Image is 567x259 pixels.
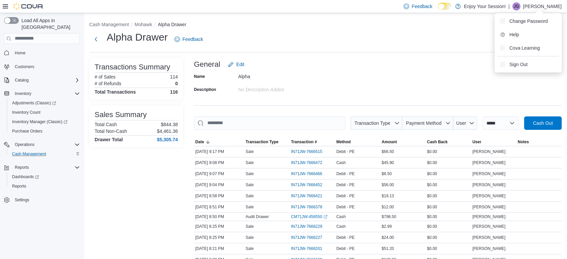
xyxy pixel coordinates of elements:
[1,89,83,98] button: Inventory
[524,116,562,130] button: Cash Out
[381,193,394,199] span: $19.13
[426,213,471,221] div: $0.00
[523,2,562,10] p: [PERSON_NAME]
[12,49,80,57] span: Home
[246,214,269,219] p: Audit Drawer
[291,192,329,200] button: IN71JW-7666421
[336,224,346,229] span: Cash
[335,138,380,146] button: Method
[291,160,322,165] span: IN71JW-7666472
[12,163,80,171] span: Reports
[472,224,506,229] span: [PERSON_NAME]
[290,138,335,146] button: Transaction #
[170,89,178,95] h4: 116
[157,128,178,134] p: $4,461.36
[291,181,329,189] button: IN71JW-7666452
[15,77,29,83] span: Catalog
[1,140,83,149] button: Operations
[172,33,206,46] a: Feedback
[12,163,32,171] button: Reports
[95,122,117,127] h6: Total Cash
[508,2,510,10] p: |
[12,196,80,204] span: Settings
[95,111,147,119] h3: Sales Summary
[472,149,506,154] span: [PERSON_NAME]
[9,150,80,158] span: Cash Management
[438,3,452,10] input: Dark Mode
[381,224,392,229] span: $2.99
[426,138,471,146] button: Cash Back
[194,245,244,253] div: [DATE] 8:21 PM
[291,222,329,230] button: IN71JW-7666229
[497,59,559,70] button: Sign Out
[183,36,203,43] span: Feedback
[291,148,329,156] button: IN71JW-7666515
[426,203,471,211] div: $0.00
[1,195,83,205] button: Settings
[246,235,254,240] p: Sale
[472,204,506,210] span: [PERSON_NAME]
[194,181,244,189] div: [DATE] 9:04 PM
[170,74,178,80] p: 114
[533,120,553,126] span: Cash Out
[291,159,329,167] button: IN71JW-7666472
[12,119,67,124] span: Inventory Manager (Classic)
[472,182,506,188] span: [PERSON_NAME]
[291,170,329,178] button: IN71JW-7666466
[426,234,471,242] div: $0.00
[291,245,329,253] button: IN71JW-7666201
[89,21,562,29] nav: An example of EuiBreadcrumbs
[236,61,244,68] span: Edit
[406,120,442,126] span: Payment Method
[95,89,136,95] h4: Total Transactions
[291,214,327,219] a: CM71JW-458550External link
[336,193,355,199] span: Debit - PE
[336,149,355,154] span: Debit - PE
[456,120,466,126] span: User
[246,160,254,165] p: Sale
[336,214,346,219] span: Cash
[244,138,290,146] button: Transaction Type
[246,182,254,188] p: Sale
[426,192,471,200] div: $0.00
[291,246,322,251] span: IN71JW-7666201
[15,165,29,170] span: Reports
[9,182,80,190] span: Reports
[194,170,244,178] div: [DATE] 9:07 PM
[246,139,278,145] span: Transaction Type
[291,139,317,145] span: Transaction #
[1,75,83,85] button: Catalog
[1,48,83,58] button: Home
[12,174,39,179] span: Dashboards
[336,182,355,188] span: Debit - PE
[381,182,394,188] span: $56.00
[12,141,80,149] span: Operations
[12,184,26,189] span: Reports
[426,222,471,230] div: $0.00
[12,128,43,134] span: Purchase Orders
[246,246,254,251] p: Sale
[12,49,28,57] a: Home
[246,193,254,199] p: Sale
[12,110,41,115] span: Inventory Count
[426,181,471,189] div: $0.00
[9,127,45,135] a: Purchase Orders
[514,2,519,10] span: JG
[472,139,481,145] span: User
[472,160,506,165] span: [PERSON_NAME]
[157,137,178,142] h4: $5,305.74
[453,116,477,130] button: User
[380,138,425,146] button: Amount
[472,246,506,251] span: [PERSON_NAME]
[12,151,46,157] span: Cash Management
[13,3,44,10] img: Cova
[12,100,56,106] span: Adjustments (Classic)
[9,150,49,158] a: Cash Management
[9,108,43,116] a: Inventory Count
[291,234,329,242] button: IN71JW-7666227
[381,149,394,154] span: $66.50
[89,33,103,46] button: Next
[12,90,34,98] button: Inventory
[509,31,519,38] span: Help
